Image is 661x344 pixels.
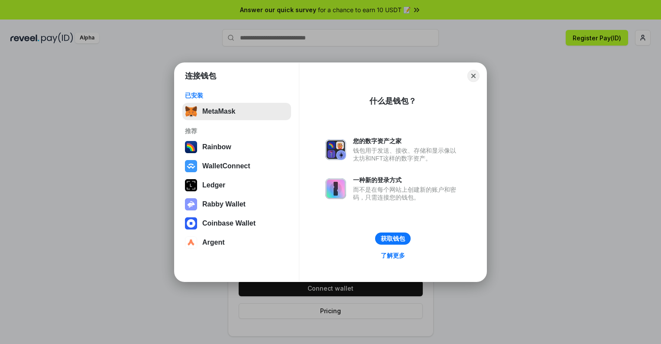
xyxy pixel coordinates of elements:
button: Close [467,70,480,82]
img: svg+xml,%3Csvg%20xmlns%3D%22http%3A%2F%2Fwww.w3.org%2F2000%2Fsvg%22%20width%3D%2228%22%20height%3... [185,179,197,191]
button: Coinbase Wallet [182,215,291,232]
img: svg+xml,%3Csvg%20xmlns%3D%22http%3A%2F%2Fwww.w3.org%2F2000%2Fsvg%22%20fill%3D%22none%22%20viewBox... [185,198,197,210]
div: 已安装 [185,92,288,99]
div: Rabby Wallet [202,200,246,208]
div: MetaMask [202,108,235,115]
div: 一种新的登录方式 [353,176,460,184]
button: Rainbow [182,138,291,156]
div: 了解更多 [381,252,405,259]
div: Coinbase Wallet [202,220,256,227]
button: WalletConnect [182,157,291,175]
img: svg+xml,%3Csvg%20xmlns%3D%22http%3A%2F%2Fwww.w3.org%2F2000%2Fsvg%22%20fill%3D%22none%22%20viewBox... [325,178,346,199]
img: svg+xml,%3Csvg%20width%3D%2228%22%20height%3D%2228%22%20viewBox%3D%220%200%2028%2028%22%20fill%3D... [185,236,197,249]
button: Rabby Wallet [182,196,291,213]
div: Rainbow [202,143,231,151]
div: 而不是在每个网站上创建新的账户和密码，只需连接您的钱包。 [353,186,460,201]
div: 推荐 [185,127,288,135]
div: Ledger [202,181,225,189]
button: Argent [182,234,291,251]
img: svg+xml,%3Csvg%20width%3D%2228%22%20height%3D%2228%22%20viewBox%3D%220%200%2028%2028%22%20fill%3D... [185,160,197,172]
button: Ledger [182,177,291,194]
div: 钱包用于发送、接收、存储和显示像以太坊和NFT这样的数字资产。 [353,147,460,162]
div: 获取钱包 [381,235,405,242]
div: Argent [202,239,225,246]
img: svg+xml,%3Csvg%20width%3D%2228%22%20height%3D%2228%22%20viewBox%3D%220%200%2028%2028%22%20fill%3D... [185,217,197,229]
div: 什么是钱包？ [369,96,416,106]
div: 您的数字资产之家 [353,137,460,145]
img: svg+xml,%3Csvg%20xmlns%3D%22http%3A%2F%2Fwww.w3.org%2F2000%2Fsvg%22%20fill%3D%22none%22%20viewBox... [325,139,346,160]
img: svg+xml,%3Csvg%20fill%3D%22none%22%20height%3D%2233%22%20viewBox%3D%220%200%2035%2033%22%20width%... [185,105,197,118]
button: MetaMask [182,103,291,120]
div: WalletConnect [202,162,250,170]
h1: 连接钱包 [185,71,216,81]
a: 了解更多 [376,250,410,261]
button: 获取钱包 [375,233,411,245]
img: svg+xml,%3Csvg%20width%3D%22120%22%20height%3D%22120%22%20viewBox%3D%220%200%20120%20120%22%20fil... [185,141,197,153]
